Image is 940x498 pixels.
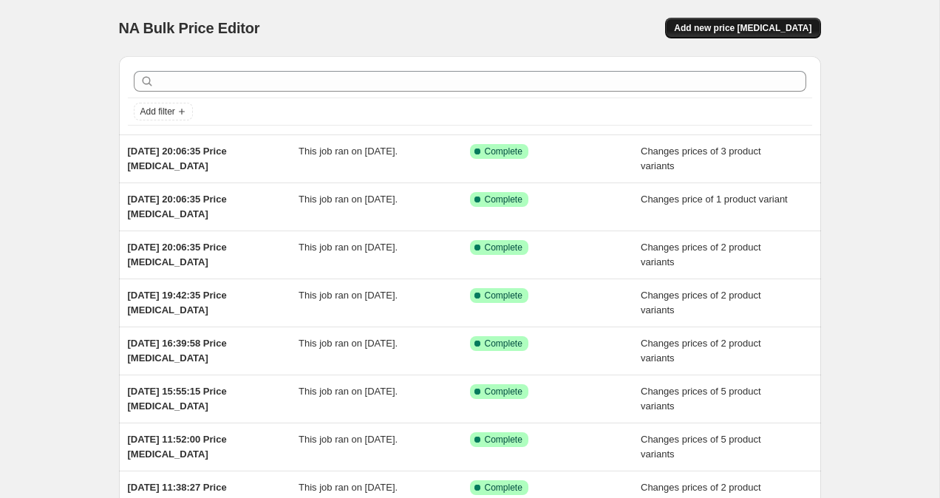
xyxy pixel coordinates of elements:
[128,386,227,412] span: [DATE] 15:55:15 Price [MEDICAL_DATA]
[485,242,522,253] span: Complete
[485,386,522,398] span: Complete
[485,338,522,349] span: Complete
[641,386,761,412] span: Changes prices of 5 product variants
[299,338,398,349] span: This job ran on [DATE].
[485,482,522,494] span: Complete
[641,290,761,315] span: Changes prices of 2 product variants
[665,18,820,38] button: Add new price [MEDICAL_DATA]
[299,194,398,205] span: This job ran on [DATE].
[674,22,811,34] span: Add new price [MEDICAL_DATA]
[299,482,398,493] span: This job ran on [DATE].
[140,106,175,117] span: Add filter
[128,194,227,219] span: [DATE] 20:06:35 Price [MEDICAL_DATA]
[641,338,761,364] span: Changes prices of 2 product variants
[128,434,227,460] span: [DATE] 11:52:00 Price [MEDICAL_DATA]
[485,290,522,301] span: Complete
[641,242,761,267] span: Changes prices of 2 product variants
[299,146,398,157] span: This job ran on [DATE].
[485,434,522,446] span: Complete
[134,103,193,120] button: Add filter
[299,290,398,301] span: This job ran on [DATE].
[641,146,761,171] span: Changes prices of 3 product variants
[128,290,227,315] span: [DATE] 19:42:35 Price [MEDICAL_DATA]
[128,338,227,364] span: [DATE] 16:39:58 Price [MEDICAL_DATA]
[641,434,761,460] span: Changes prices of 5 product variants
[641,194,788,205] span: Changes price of 1 product variant
[299,242,398,253] span: This job ran on [DATE].
[485,194,522,205] span: Complete
[128,146,227,171] span: [DATE] 20:06:35 Price [MEDICAL_DATA]
[128,242,227,267] span: [DATE] 20:06:35 Price [MEDICAL_DATA]
[299,386,398,397] span: This job ran on [DATE].
[119,20,260,36] span: NA Bulk Price Editor
[485,146,522,157] span: Complete
[299,434,398,445] span: This job ran on [DATE].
